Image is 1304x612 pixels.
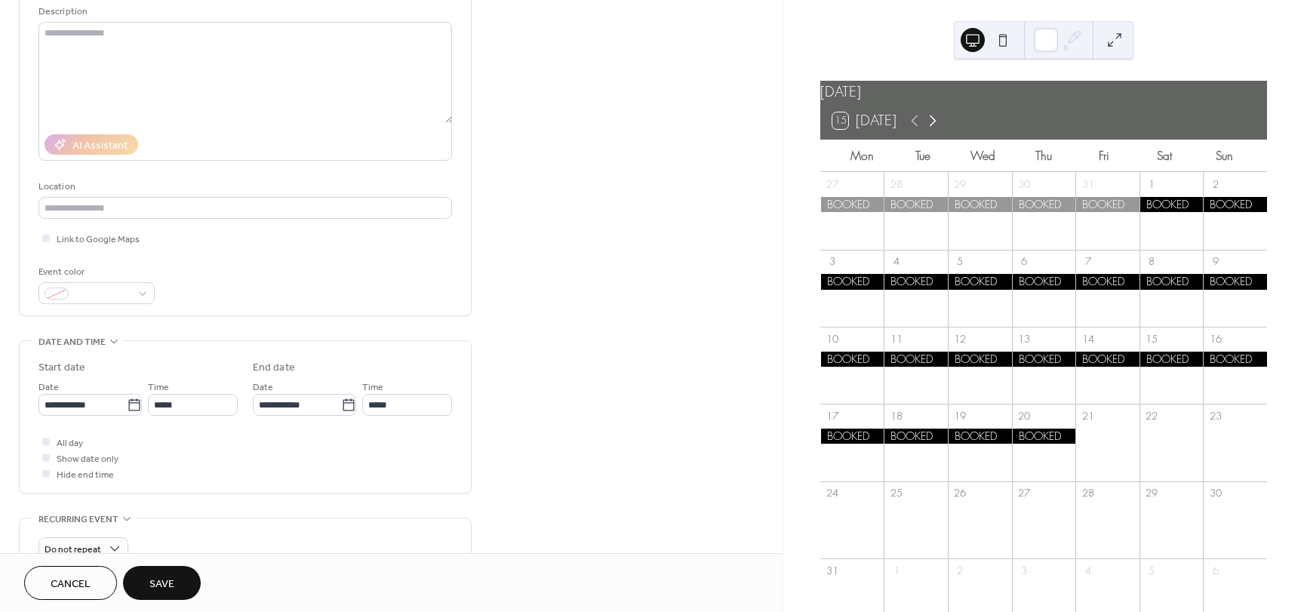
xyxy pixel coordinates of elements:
[1017,487,1031,500] div: 27
[253,360,295,376] div: End date
[884,429,948,444] div: BOOKED
[826,332,839,346] div: 10
[38,334,106,350] span: Date and time
[826,255,839,269] div: 3
[1195,140,1255,172] div: Sun
[38,380,59,395] span: Date
[884,197,948,212] div: BOOKED
[890,564,903,577] div: 1
[1081,487,1094,500] div: 28
[1017,564,1031,577] div: 3
[1075,274,1139,289] div: BOOKED
[1012,429,1076,444] div: BOOKED
[149,577,174,592] span: Save
[1017,332,1031,346] div: 13
[1139,352,1204,367] div: BOOKED
[948,429,1012,444] div: BOOKED
[826,487,839,500] div: 24
[890,255,903,269] div: 4
[1209,332,1222,346] div: 16
[1013,140,1074,172] div: Thu
[1209,410,1222,423] div: 23
[57,451,118,467] span: Show date only
[820,352,884,367] div: BOOKED
[1081,410,1094,423] div: 21
[1145,332,1158,346] div: 15
[1139,274,1204,289] div: BOOKED
[948,352,1012,367] div: BOOKED
[884,274,948,289] div: BOOKED
[832,140,893,172] div: Mon
[1081,177,1094,191] div: 31
[57,435,83,451] span: All day
[1134,140,1195,172] div: Sat
[1145,564,1158,577] div: 5
[1075,197,1139,212] div: BOOKED
[38,360,85,376] div: Start date
[1081,332,1094,346] div: 14
[953,255,967,269] div: 5
[826,564,839,577] div: 31
[1017,177,1031,191] div: 30
[948,274,1012,289] div: BOOKED
[1203,274,1267,289] div: BOOKED
[1145,255,1158,269] div: 8
[827,109,903,133] button: 15[DATE]
[826,177,839,191] div: 27
[890,410,903,423] div: 18
[1012,352,1076,367] div: BOOKED
[820,429,884,444] div: BOOKED
[1139,197,1204,212] div: BOOKED
[123,566,201,600] button: Save
[1017,255,1031,269] div: 6
[45,541,101,558] span: Do not repeat
[1012,197,1076,212] div: BOOKED
[890,332,903,346] div: 11
[890,177,903,191] div: 28
[1209,177,1222,191] div: 2
[893,140,953,172] div: Tue
[820,197,884,212] div: BOOKED
[38,4,449,20] div: Description
[57,232,140,248] span: Link to Google Maps
[38,179,449,195] div: Location
[1203,197,1267,212] div: BOOKED
[38,512,118,527] span: Recurring event
[953,410,967,423] div: 19
[1075,352,1139,367] div: BOOKED
[953,177,967,191] div: 29
[953,332,967,346] div: 12
[1081,255,1094,269] div: 7
[1203,352,1267,367] div: BOOKED
[57,467,114,483] span: Hide end time
[1209,564,1222,577] div: 6
[890,487,903,500] div: 25
[884,352,948,367] div: BOOKED
[24,566,117,600] button: Cancel
[820,81,1267,103] div: [DATE]
[1081,564,1094,577] div: 4
[51,577,91,592] span: Cancel
[826,410,839,423] div: 17
[1074,140,1134,172] div: Fri
[953,140,1013,172] div: Wed
[1017,410,1031,423] div: 20
[1145,177,1158,191] div: 1
[948,197,1012,212] div: BOOKED
[1145,410,1158,423] div: 22
[148,380,169,395] span: Time
[38,264,152,280] div: Event color
[1145,487,1158,500] div: 29
[362,380,383,395] span: Time
[1209,255,1222,269] div: 9
[253,380,273,395] span: Date
[820,274,884,289] div: BOOKED
[1209,487,1222,500] div: 30
[1012,274,1076,289] div: BOOKED
[953,564,967,577] div: 2
[953,487,967,500] div: 26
